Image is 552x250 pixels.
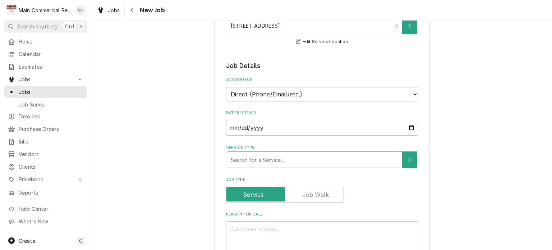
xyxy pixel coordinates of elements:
span: Ctrl [65,23,74,30]
span: Search anything [17,23,57,30]
a: Calendar [4,48,87,60]
span: Reports [19,189,84,196]
a: Invoices [4,110,87,122]
div: M [6,5,17,15]
span: Bills [19,138,84,145]
span: Home [19,38,84,45]
a: Clients [4,161,87,173]
div: Main Commercial Refrigeration Service [19,6,72,14]
a: Go to Pricebook [4,173,87,185]
a: Go to What's New [4,215,87,227]
a: Estimates [4,61,87,73]
label: Service Type [226,145,418,150]
div: Job Source [226,77,418,101]
a: Reports [4,187,87,199]
span: C [79,237,83,245]
span: Invoices [19,113,84,120]
span: Calendar [19,50,84,58]
span: Jobs [108,6,120,14]
legend: Job Details [226,61,418,71]
div: Service Type [226,145,418,168]
span: Job Series [19,101,84,108]
span: Jobs [19,88,84,96]
span: Clients [19,163,84,171]
button: Edit Service Location [295,37,349,46]
span: What's New [19,218,83,225]
span: Purchase Orders [19,125,84,133]
div: Service Location [226,10,418,46]
a: Jobs [94,4,123,16]
div: Sharon Campbell's Avatar [75,5,86,15]
label: Job Type [226,177,418,183]
svg: Create New Location [408,23,412,28]
span: K [79,23,83,30]
label: Job Source [226,77,418,83]
span: Vendors [19,150,84,158]
a: Go to Jobs [4,73,87,85]
span: Help Center [19,205,83,213]
a: Job Series [4,99,87,110]
label: Reason For Call [226,212,418,217]
span: Pricebook [19,176,73,183]
label: Date Received [226,110,418,116]
button: Create New Service [402,151,417,168]
button: Navigate back [126,4,138,16]
span: New Job [138,5,165,15]
a: Bills [4,136,87,147]
a: Home [4,36,87,47]
div: Date Received [226,110,418,136]
a: Vendors [4,148,87,160]
button: Search anythingCtrlK [4,20,87,33]
svg: Create New Service [408,158,412,163]
span: Estimates [19,63,84,71]
div: SC [75,5,86,15]
span: Create [19,238,35,244]
a: Purchase Orders [4,123,87,135]
a: Jobs [4,86,87,98]
a: Go to Help Center [4,203,87,215]
div: Main Commercial Refrigeration Service's Avatar [6,5,17,15]
input: yyyy-mm-dd [226,120,418,136]
button: Create New Location [402,18,417,34]
div: Job Type [226,177,418,203]
span: Jobs [19,76,73,83]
